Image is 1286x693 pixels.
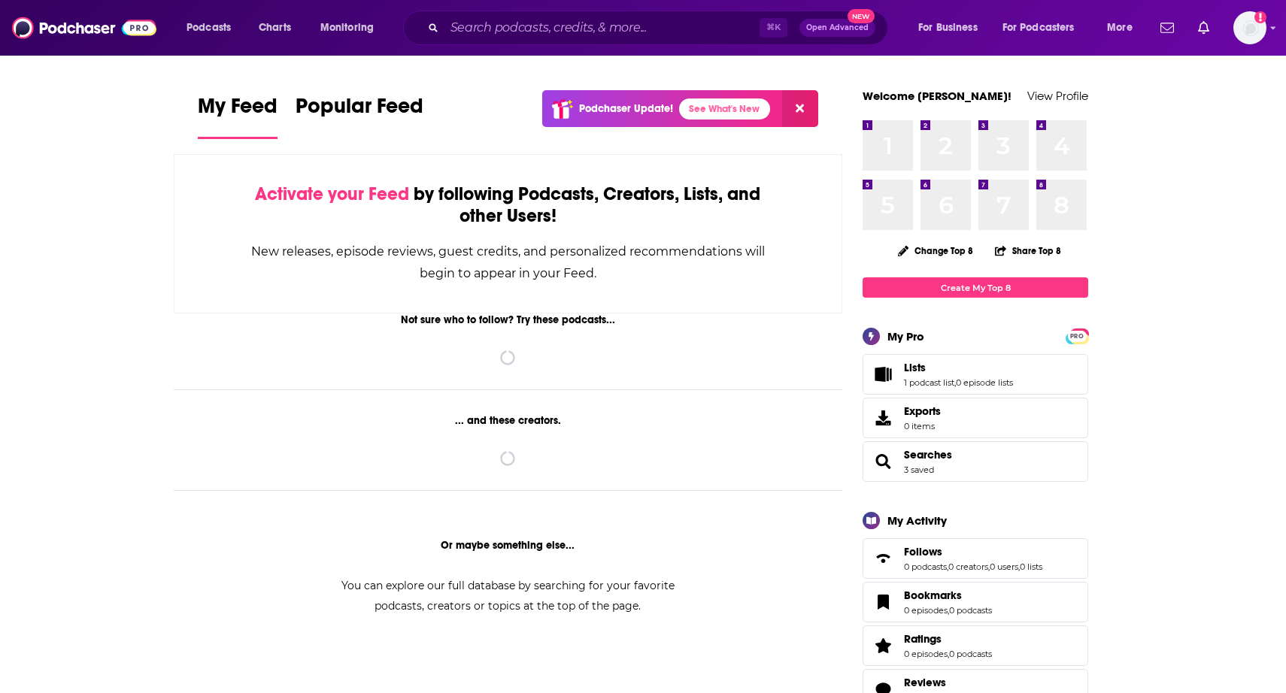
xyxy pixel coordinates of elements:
[799,19,875,37] button: Open AdvancedNew
[994,236,1062,265] button: Share Top 8
[954,377,956,388] span: ,
[1192,15,1215,41] a: Show notifications dropdown
[904,589,992,602] a: Bookmarks
[760,18,787,38] span: ⌘ K
[1233,11,1266,44] img: User Profile
[889,241,982,260] button: Change Top 8
[1154,15,1180,41] a: Show notifications dropdown
[1020,561,1042,572] a: 0 lists
[198,93,278,128] span: My Feed
[187,17,231,38] span: Podcasts
[904,561,947,572] a: 0 podcasts
[579,102,673,115] p: Podchaser Update!
[1068,331,1086,342] span: PRO
[904,676,946,689] span: Reviews
[1254,11,1266,23] svg: Add a profile image
[988,561,990,572] span: ,
[323,576,693,616] div: You can explore our full database by searching for your favorite podcasts, creators or topics at ...
[863,441,1088,482] span: Searches
[863,354,1088,395] span: Lists
[1068,330,1086,341] a: PRO
[908,16,996,40] button: open menu
[904,632,992,646] a: Ratings
[444,16,760,40] input: Search podcasts, credits, & more...
[904,465,934,475] a: 3 saved
[868,592,898,613] a: Bookmarks
[863,277,1088,298] a: Create My Top 8
[948,561,988,572] a: 0 creators
[904,649,948,659] a: 0 episodes
[12,14,156,42] img: Podchaser - Follow, Share and Rate Podcasts
[1018,561,1020,572] span: ,
[863,89,1012,103] a: Welcome [PERSON_NAME]!
[948,649,949,659] span: ,
[679,98,770,120] a: See What's New
[863,582,1088,622] span: Bookmarks
[887,513,947,528] div: My Activity
[863,538,1088,579] span: Follows
[1233,11,1266,44] span: Logged in as notablypr
[250,241,766,284] div: New releases, episode reviews, guest credits, and personalized recommendations will begin to appe...
[320,17,374,38] span: Monitoring
[949,649,992,659] a: 0 podcasts
[904,605,948,616] a: 0 episodes
[863,625,1088,666] span: Ratings
[868,407,898,428] span: Exports
[949,605,992,616] a: 0 podcasts
[806,24,869,32] span: Open Advanced
[1107,17,1133,38] span: More
[259,17,291,38] span: Charts
[174,313,842,326] div: Not sure who to follow? Try these podcasts...
[904,404,941,418] span: Exports
[948,605,949,616] span: ,
[1233,11,1266,44] button: Show profile menu
[904,545,942,558] span: Follows
[250,183,766,227] div: by following Podcasts, Creators, Lists, and other Users!
[249,16,300,40] a: Charts
[887,329,924,343] div: My Pro
[904,545,1042,558] a: Follows
[904,377,954,388] a: 1 podcast list
[868,364,898,385] a: Lists
[904,421,941,431] span: 0 items
[868,451,898,472] a: Searches
[417,11,902,45] div: Search podcasts, credits, & more...
[1096,16,1151,40] button: open menu
[904,361,1013,374] a: Lists
[904,589,962,602] span: Bookmarks
[1027,89,1088,103] a: View Profile
[296,93,423,128] span: Popular Feed
[956,377,1013,388] a: 0 episode lists
[848,9,875,23] span: New
[863,398,1088,438] a: Exports
[174,414,842,427] div: ... and these creators.
[310,16,393,40] button: open menu
[868,635,898,656] a: Ratings
[868,548,898,569] a: Follows
[904,676,992,689] a: Reviews
[176,16,250,40] button: open menu
[918,17,978,38] span: For Business
[904,361,926,374] span: Lists
[174,539,842,552] div: Or maybe something else...
[904,448,952,461] a: Searches
[255,183,409,205] span: Activate your Feed
[993,16,1096,40] button: open menu
[990,561,1018,572] a: 0 users
[1002,17,1075,38] span: For Podcasters
[296,93,423,139] a: Popular Feed
[947,561,948,572] span: ,
[198,93,278,139] a: My Feed
[904,632,942,646] span: Ratings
